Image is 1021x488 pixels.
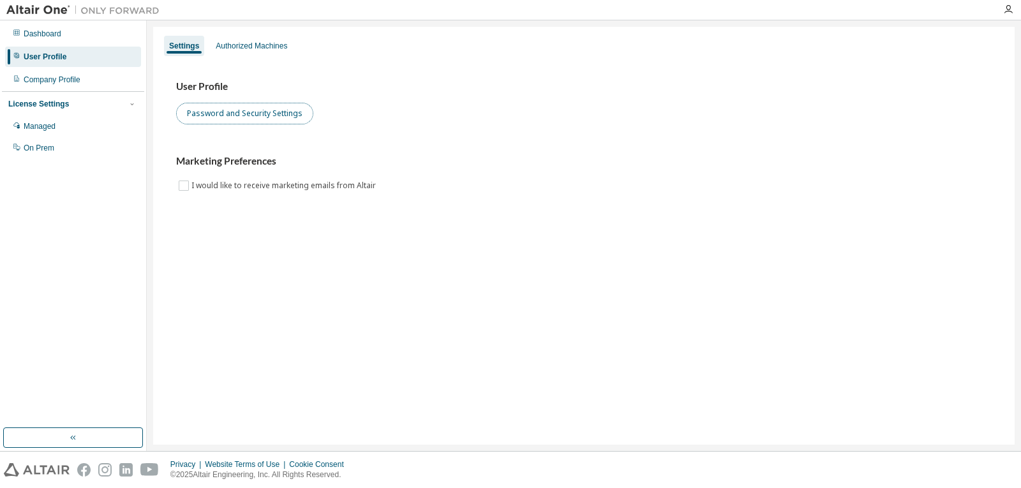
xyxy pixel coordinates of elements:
div: Dashboard [24,29,61,39]
div: Settings [169,41,199,51]
img: youtube.svg [140,463,159,477]
img: Altair One [6,4,166,17]
label: I would like to receive marketing emails from Altair [191,178,378,193]
div: Cookie Consent [289,459,351,470]
img: facebook.svg [77,463,91,477]
div: License Settings [8,99,69,109]
p: © 2025 Altair Engineering, Inc. All Rights Reserved. [170,470,352,480]
div: On Prem [24,143,54,153]
img: linkedin.svg [119,463,133,477]
h3: Marketing Preferences [176,155,992,168]
img: instagram.svg [98,463,112,477]
div: Privacy [170,459,205,470]
div: Company Profile [24,75,80,85]
div: Website Terms of Use [205,459,289,470]
div: Authorized Machines [216,41,287,51]
button: Password and Security Settings [176,103,313,124]
div: Managed [24,121,56,131]
h3: User Profile [176,80,992,93]
img: altair_logo.svg [4,463,70,477]
div: User Profile [24,52,66,62]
